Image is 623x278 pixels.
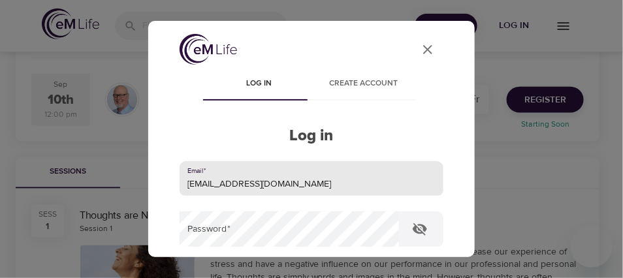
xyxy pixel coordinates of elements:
[180,34,237,65] img: logo
[319,77,408,91] span: Create account
[180,69,443,100] div: disabled tabs example
[412,34,443,65] button: close
[215,77,304,91] span: Log in
[180,127,443,146] h2: Log in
